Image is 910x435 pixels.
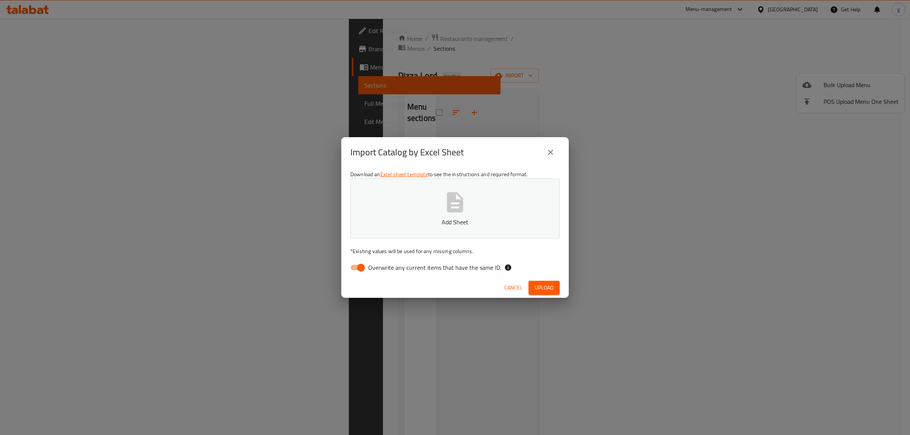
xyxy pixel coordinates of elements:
h2: Import Catalog by Excel Sheet [350,146,464,158]
button: close [541,143,560,161]
p: Existing values will be used for any missing columns. [350,247,560,255]
span: Upload [535,283,554,293]
a: Excel sheet template [380,169,428,179]
p: Add Sheet [362,217,548,227]
div: Download an to see the instructions and required format. [341,167,569,277]
span: Cancel [504,283,522,293]
button: Cancel [501,281,526,295]
span: Overwrite any current items that have the same ID. [368,263,501,272]
button: Upload [529,281,560,295]
svg: If the overwrite option isn't selected, then the items that match an existing ID will be ignored ... [504,264,512,271]
button: Add Sheet [350,178,560,238]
